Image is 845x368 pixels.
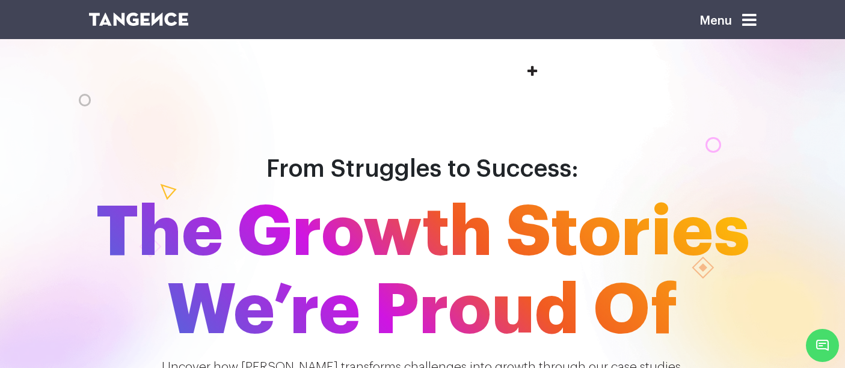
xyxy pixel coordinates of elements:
span: Chat Widget [806,329,839,362]
img: logo SVG [89,13,189,26]
span: From Struggles to Success: [266,157,579,181]
span: The Growth Stories We’re Proud Of [80,194,766,350]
